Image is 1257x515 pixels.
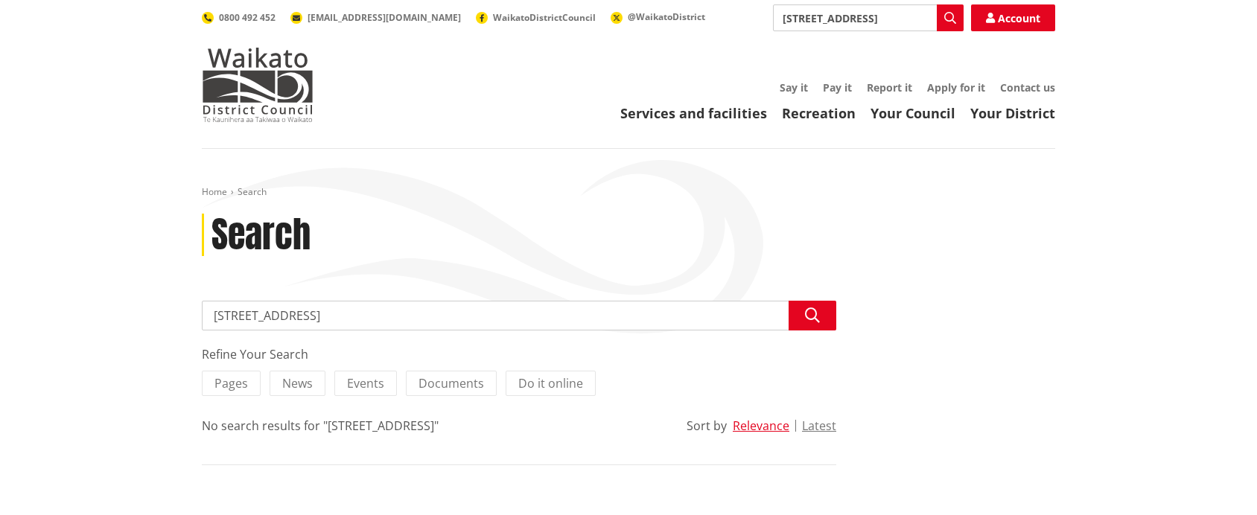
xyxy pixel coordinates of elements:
span: Search [238,185,267,198]
input: Search input [773,4,964,31]
span: Documents [419,375,484,391]
a: Your District [970,104,1055,122]
a: 0800 492 452 [202,11,276,24]
a: Home [202,185,227,198]
div: Sort by [687,417,727,435]
span: 0800 492 452 [219,11,276,24]
a: [EMAIL_ADDRESS][DOMAIN_NAME] [290,11,461,24]
span: @WaikatoDistrict [628,10,705,23]
div: Refine Your Search [202,345,836,363]
span: News [282,375,313,391]
a: WaikatoDistrictCouncil [476,11,596,24]
div: No search results for "[STREET_ADDRESS]" [202,417,439,435]
img: Waikato District Council - Te Kaunihera aa Takiwaa o Waikato [202,48,314,122]
a: @WaikatoDistrict [611,10,705,23]
a: Your Council [871,104,955,122]
input: Search input [202,301,836,330]
span: [EMAIL_ADDRESS][DOMAIN_NAME] [308,11,461,24]
button: Relevance [733,419,789,432]
h1: Search [211,214,311,257]
button: Latest [802,419,836,432]
a: Pay it [823,80,852,95]
span: Pages [214,375,248,391]
a: Apply for it [927,80,985,95]
span: Do it online [518,375,583,391]
span: WaikatoDistrictCouncil [493,11,596,24]
a: Account [971,4,1055,31]
a: Recreation [782,104,856,122]
a: Contact us [1000,80,1055,95]
span: Events [347,375,384,391]
a: Say it [780,80,808,95]
nav: breadcrumb [202,186,1055,199]
a: Services and facilities [620,104,767,122]
a: Report it [867,80,912,95]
